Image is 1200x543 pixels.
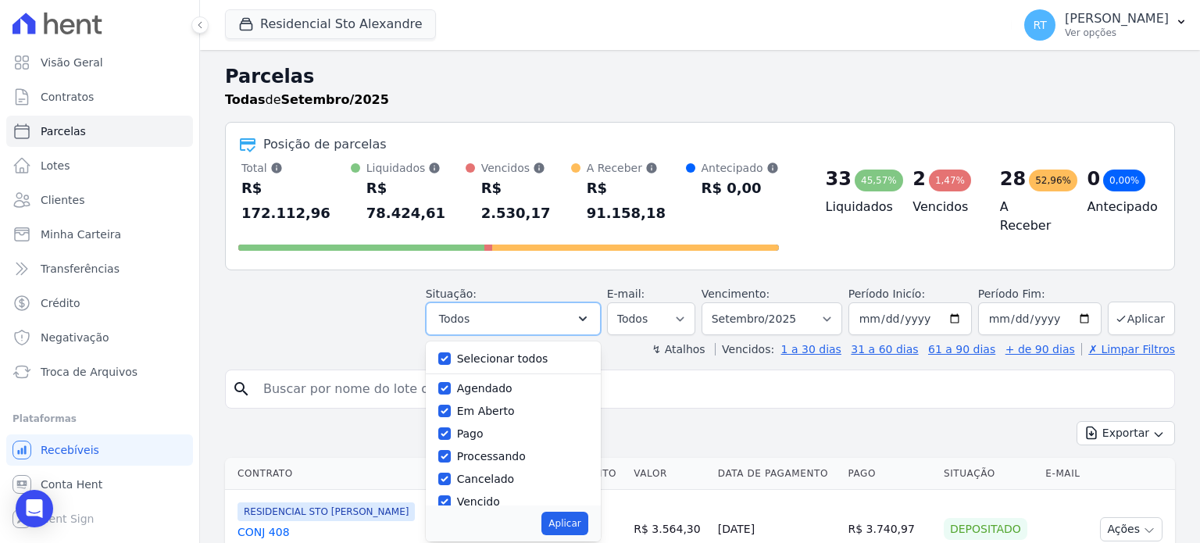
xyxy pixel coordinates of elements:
span: Minha Carteira [41,227,121,242]
a: Transferências [6,253,193,284]
a: Lotes [6,150,193,181]
button: Residencial Sto Alexandre [225,9,436,39]
a: Negativação [6,322,193,353]
a: Recebíveis [6,434,193,466]
span: Parcelas [41,123,86,139]
a: Clientes [6,184,193,216]
button: RT [PERSON_NAME] Ver opções [1012,3,1200,47]
p: Ver opções [1065,27,1169,39]
span: Visão Geral [41,55,103,70]
a: Minha Carteira [6,219,193,250]
a: Crédito [6,288,193,319]
span: Conta Hent [41,477,102,492]
div: Open Intercom Messenger [16,490,53,527]
p: [PERSON_NAME] [1065,11,1169,27]
span: Lotes [41,158,70,173]
a: Conta Hent [6,469,193,500]
a: Visão Geral [6,47,193,78]
span: Contratos [41,89,94,105]
span: Transferências [41,261,120,277]
span: Recebíveis [41,442,99,458]
span: Clientes [41,192,84,208]
span: Troca de Arquivos [41,364,137,380]
a: Troca de Arquivos [6,356,193,388]
a: Parcelas [6,116,193,147]
a: Contratos [6,81,193,113]
div: Plataformas [12,409,187,428]
span: Crédito [41,295,80,311]
span: Negativação [41,330,109,345]
span: RT [1033,20,1046,30]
